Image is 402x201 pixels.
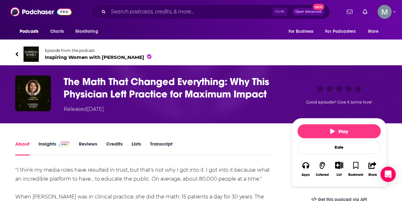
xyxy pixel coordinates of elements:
div: Open Intercom Messenger [380,167,396,182]
button: Listened [314,157,330,181]
a: Charts [46,25,68,38]
div: Listened [316,173,329,177]
a: Credits [106,141,123,155]
div: Rate [297,141,381,154]
a: InsightsPodchaser Pro [38,141,70,155]
span: Episode from the podcast [45,48,152,53]
div: Share [368,173,377,177]
button: open menu [321,25,365,38]
button: Share [364,157,381,181]
button: open menu [364,25,387,38]
button: Apps [297,157,314,181]
a: Reviews [79,141,97,155]
button: Show More Button [332,162,345,169]
button: open menu [284,25,321,38]
div: List [337,173,342,177]
img: User Profile [378,5,392,19]
div: Show More ButtonList [331,157,347,181]
button: open menu [15,25,47,38]
span: Monitoring [75,27,98,36]
span: Inspiring Women with [PERSON_NAME] [45,54,152,60]
a: Lists [132,141,141,155]
span: Open Advanced [295,10,322,13]
button: Open AdvancedNew [292,8,324,16]
div: Apps [302,173,310,177]
a: About [15,141,30,155]
a: Show notifications dropdown [360,6,370,17]
span: More [368,27,379,36]
div: Search podcasts, credits, & more... [91,4,330,19]
button: open menu [71,25,106,38]
button: Play [297,124,381,138]
input: Search podcasts, credits, & more... [108,7,272,17]
span: Logged in as mgreen [378,5,392,19]
span: New [313,4,324,10]
span: Podcasts [20,27,38,36]
span: For Podcasters [325,27,356,36]
div: Released [DATE] [64,105,104,113]
h1: The Math That Changed Everything: Why This Physician Left Practice for Maximum Impact [64,75,281,100]
img: Inspiring Women with Laurie McGraw [24,47,39,62]
span: Ctrl K [272,8,287,16]
a: Show notifications dropdown [344,6,355,17]
span: Charts [50,27,64,36]
div: Bookmark [348,173,363,177]
a: Transcript [150,141,173,155]
a: Inspiring Women with Laurie McGrawEpisode from the podcastInspiring Women with [PERSON_NAME] [15,47,387,62]
button: Show profile menu [378,5,392,19]
span: Good episode? Give it some love! [306,100,372,104]
span: For Business [288,27,313,36]
img: The Math That Changed Everything: Why This Physician Left Practice for Maximum Impact [15,75,51,111]
button: Bookmark [347,157,364,181]
img: Podchaser Pro [59,142,70,147]
span: Play [330,128,348,134]
img: Podchaser - Follow, Share and Rate Podcasts [10,6,72,18]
